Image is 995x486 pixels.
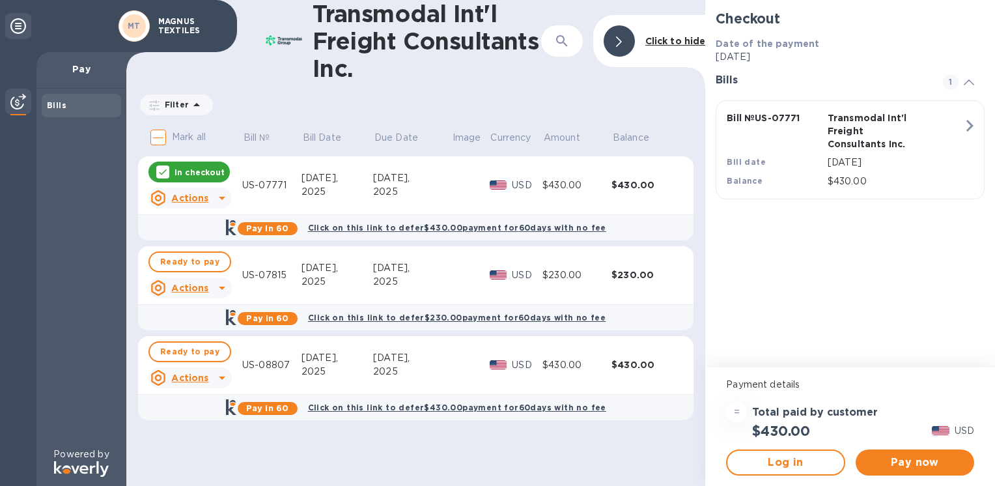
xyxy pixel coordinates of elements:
[160,344,219,360] span: Ready to pay
[160,254,219,270] span: Ready to pay
[301,261,373,275] div: [DATE],
[716,74,927,87] h3: Bills
[246,223,288,233] b: Pay in 60
[301,351,373,365] div: [DATE],
[645,36,706,46] b: Click to hide
[932,426,949,435] img: USD
[613,131,649,145] p: Balance
[542,179,611,192] div: $430.00
[373,365,451,379] div: 2025
[544,131,580,145] p: Amount
[828,111,923,150] p: Transmodal Int'l Freight Consultants Inc.
[246,313,288,323] b: Pay in 60
[716,10,985,27] h2: Checkout
[171,373,208,383] u: Actions
[512,268,542,282] p: USD
[175,167,225,178] p: In checkout
[490,180,507,190] img: USD
[611,179,680,192] div: $430.00
[54,461,109,477] img: Logo
[308,313,606,322] b: Click on this link to defer $230.00 payment for 60 days with no fee
[172,130,206,144] p: Mark all
[374,131,418,145] p: Due Date
[301,275,373,289] div: 2025
[308,223,606,233] b: Click on this link to defer $430.00 payment for 60 days with no fee
[512,358,542,372] p: USD
[716,50,985,64] p: [DATE]
[303,131,341,145] p: Bill Date
[727,157,766,167] b: Bill date
[453,131,481,145] p: Image
[613,131,666,145] span: Balance
[512,179,542,192] p: USD
[866,455,964,470] span: Pay now
[373,275,451,289] div: 2025
[490,270,507,279] img: USD
[160,99,189,110] p: Filter
[726,378,974,392] p: Payment details
[242,268,301,282] div: US-07815
[158,17,223,35] p: MAGNUS TEXTILES
[828,156,963,169] p: [DATE]
[171,193,208,203] u: Actions
[726,450,845,476] button: Log in
[738,455,833,470] span: Log in
[716,38,819,49] b: Date of the payment
[148,251,231,272] button: Ready to pay
[301,185,373,199] div: 2025
[53,448,109,461] p: Powered by
[544,131,597,145] span: Amount
[242,179,301,192] div: US-07771
[47,63,116,76] p: Pay
[490,131,531,145] p: Currency
[308,403,606,412] b: Click on this link to defer $430.00 payment for 60 days with no fee
[542,268,611,282] div: $230.00
[752,423,810,439] h2: $430.00
[490,360,507,369] img: USD
[611,358,680,371] div: $430.00
[303,131,358,145] span: Bill Date
[752,407,878,419] h3: Total paid by customer
[828,175,963,188] p: $430.00
[373,261,451,275] div: [DATE],
[148,341,231,362] button: Ready to pay
[47,100,66,110] b: Bills
[246,403,288,413] b: Pay in 60
[611,268,680,281] div: $230.00
[727,176,763,186] b: Balance
[716,100,985,199] button: Bill №US-07771Transmodal Int'l Freight Consultants Inc.Bill date[DATE]Balance$430.00
[726,402,747,423] div: =
[373,171,451,185] div: [DATE],
[856,450,974,476] button: Pay now
[242,358,301,372] div: US-08807
[373,351,451,365] div: [DATE],
[727,111,822,124] p: Bill № US-07771
[955,424,974,438] p: USD
[128,21,141,31] b: MT
[171,283,208,293] u: Actions
[373,185,451,199] div: 2025
[374,131,435,145] span: Due Date
[244,131,270,145] p: Bill №
[301,171,373,185] div: [DATE],
[301,365,373,379] div: 2025
[943,74,959,90] span: 1
[244,131,287,145] span: Bill №
[542,358,611,372] div: $430.00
